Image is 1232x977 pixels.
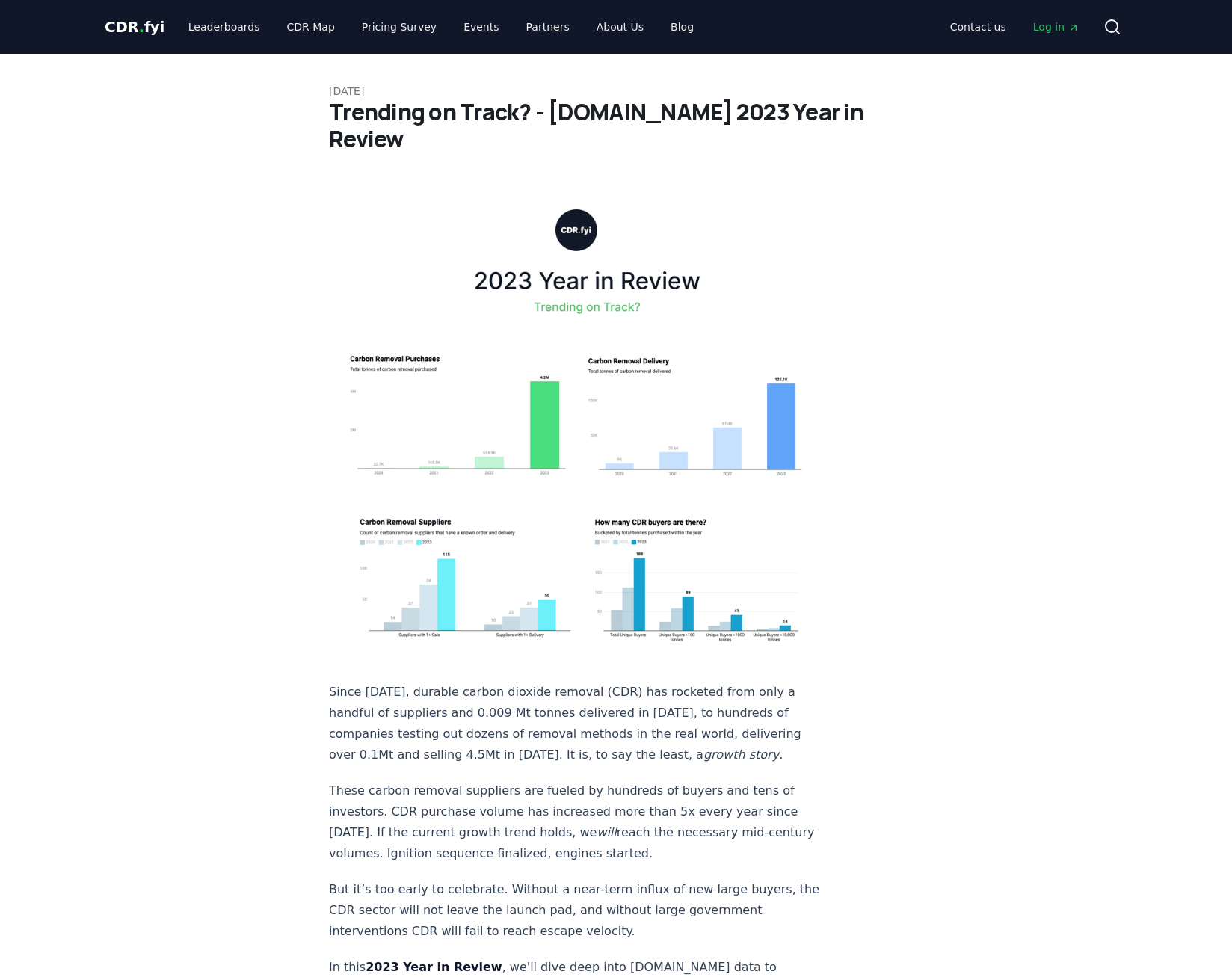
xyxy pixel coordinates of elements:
span: . [139,18,144,36]
a: Events [452,13,511,40]
a: Partners [514,13,582,40]
p: But it’s too early to celebrate. Without a near-term influx of new large buyers, the CDR sector w... [329,879,824,942]
span: CDR fyi [105,18,164,36]
span: Log in [1033,19,1079,34]
img: blog post image [329,188,824,658]
a: Blog [659,13,706,40]
a: Leaderboards [176,13,272,40]
a: CDR Map [275,13,347,40]
em: will [597,825,616,839]
p: [DATE] [329,84,903,99]
a: Log in [1021,13,1091,40]
nav: Main [176,13,706,40]
a: Contact us [938,13,1018,40]
em: growth story [703,748,779,762]
p: These carbon removal suppliers are fueled by hundreds of buyers and tens of investors. CDR purcha... [329,780,824,864]
a: CDR.fyi [105,16,164,37]
p: Since [DATE], durable carbon dioxide removal (CDR) has rocketed from only a handful of suppliers ... [329,682,824,765]
a: About Us [585,13,656,40]
h1: Trending on Track? - [DOMAIN_NAME] 2023 Year in Review [329,99,903,152]
strong: 2023 Year in Review [366,960,502,974]
a: Pricing Survey [350,13,449,40]
nav: Main [938,13,1091,40]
